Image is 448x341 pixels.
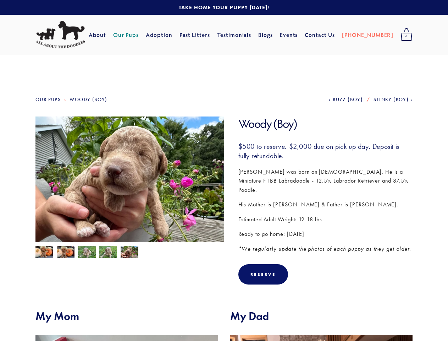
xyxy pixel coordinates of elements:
[89,28,106,41] a: About
[238,215,413,224] p: Estimated Adult Weight: 12-18 lbs
[217,28,251,41] a: Testimonials
[400,32,413,41] span: 0
[342,28,393,41] a: [PHONE_NUMBER]
[230,309,413,323] h2: My Dad
[35,21,85,49] img: All About The Doodles
[305,28,335,41] a: Contact Us
[374,97,409,103] span: Slinky (Boy)
[238,117,413,131] h1: Woody (Boy)
[280,28,298,41] a: Events
[374,97,413,103] a: Slinky (Boy)
[238,200,413,209] p: His Mother is [PERSON_NAME] & Father is [PERSON_NAME].
[238,264,288,285] div: Reserve
[35,309,218,323] h2: My Mom
[238,142,413,160] h3: $500 to reserve. $2,000 due on pick up day. Deposit is fully refundable.
[35,117,224,258] img: Woody 1.jpg
[146,28,172,41] a: Adoption
[333,97,363,103] span: Buzz (Boy)
[35,246,53,259] img: Woody 4.jpg
[57,246,74,259] img: Woody 5.jpg
[113,28,139,41] a: Our Pups
[329,97,363,103] a: Buzz (Boy)
[250,272,276,277] div: Reserve
[70,97,107,103] a: Woody (Boy)
[238,229,413,239] p: Ready to go home: [DATE]
[78,246,96,259] img: Woody 2.jpg
[179,31,210,38] a: Past Litters
[121,246,138,259] img: Woody 1.jpg
[35,97,61,103] a: Our Pups
[238,245,411,252] em: *We regularly update the photos of each puppy as they get older.
[258,28,273,41] a: Blogs
[397,26,416,44] a: 0 items in cart
[238,167,413,195] p: [PERSON_NAME] was born on [DEMOGRAPHIC_DATA]. He is a Miniature F1BB Labradoodle - 12.5% Labrador...
[99,246,117,259] img: Woody 3.jpg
